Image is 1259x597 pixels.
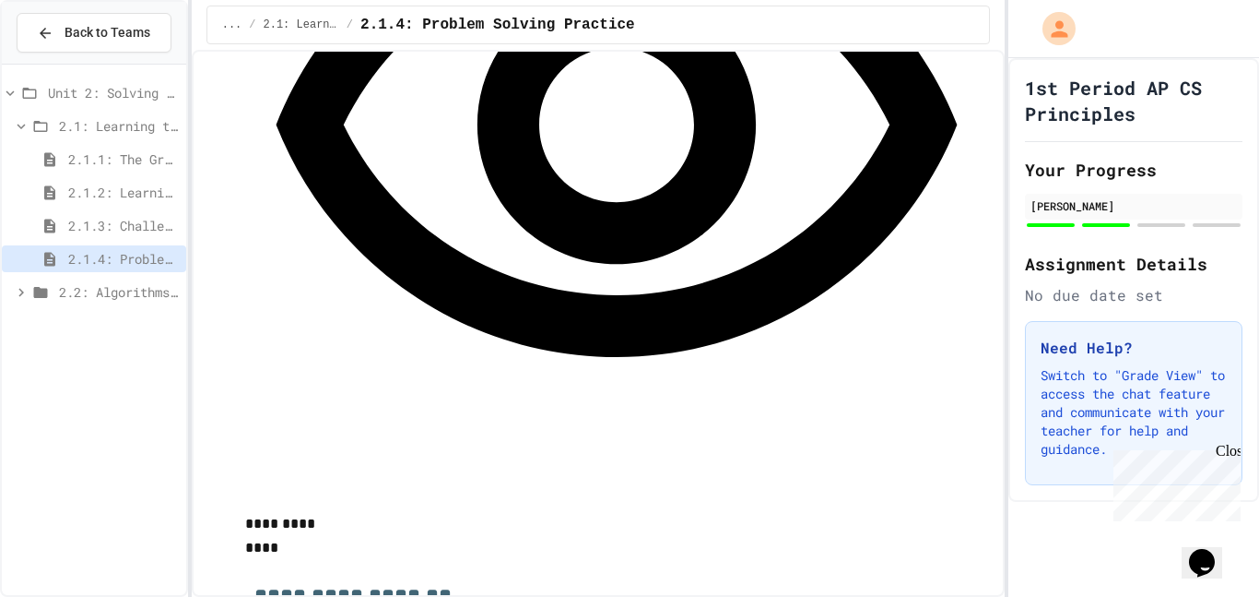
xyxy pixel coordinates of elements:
[264,18,339,32] span: 2.1: Learning to Solve Hard Problems
[7,7,127,117] div: Chat with us now!Close
[48,83,179,102] span: Unit 2: Solving Problems in Computer Science
[17,13,171,53] button: Back to Teams
[59,116,179,136] span: 2.1: Learning to Solve Hard Problems
[68,216,179,235] span: 2.1.3: Challenge Problem - The Bridge
[1023,7,1080,50] div: My Account
[1025,284,1242,306] div: No due date set
[222,18,242,32] span: ...
[1041,337,1227,359] h3: Need Help?
[249,18,255,32] span: /
[68,249,179,269] span: 2.1.4: Problem Solving Practice
[65,23,150,42] span: Back to Teams
[1025,157,1242,183] h2: Your Progress
[59,282,179,302] span: 2.2: Algorithms - from Pseudocode to Flowcharts
[1041,366,1227,459] p: Switch to "Grade View" to access the chat feature and communicate with your teacher for help and ...
[1025,75,1242,126] h1: 1st Period AP CS Principles
[1182,523,1241,579] iframe: chat widget
[68,149,179,169] span: 2.1.1: The Growth Mindset
[1106,443,1241,521] iframe: chat widget
[1025,251,1242,277] h2: Assignment Details
[1030,197,1237,214] div: [PERSON_NAME]
[347,18,353,32] span: /
[68,183,179,202] span: 2.1.2: Learning to Solve Hard Problems
[360,14,635,36] span: 2.1.4: Problem Solving Practice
